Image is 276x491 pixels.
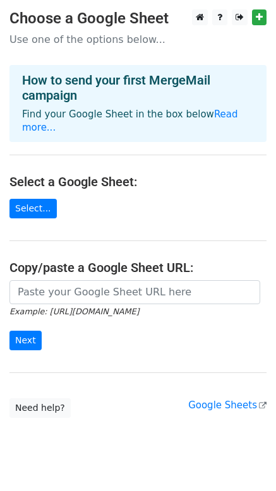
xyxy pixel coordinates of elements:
h4: Select a Google Sheet: [9,174,267,189]
input: Next [9,331,42,350]
a: Read more... [22,109,238,133]
p: Find your Google Sheet in the box below [22,108,254,134]
input: Paste your Google Sheet URL here [9,280,260,304]
a: Google Sheets [188,399,267,411]
h4: Copy/paste a Google Sheet URL: [9,260,267,275]
small: Example: [URL][DOMAIN_NAME] [9,307,139,316]
div: 聊天小组件 [213,430,276,491]
h3: Choose a Google Sheet [9,9,267,28]
a: Need help? [9,398,71,418]
p: Use one of the options below... [9,33,267,46]
h4: How to send your first MergeMail campaign [22,73,254,103]
a: Select... [9,199,57,218]
iframe: Chat Widget [213,430,276,491]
